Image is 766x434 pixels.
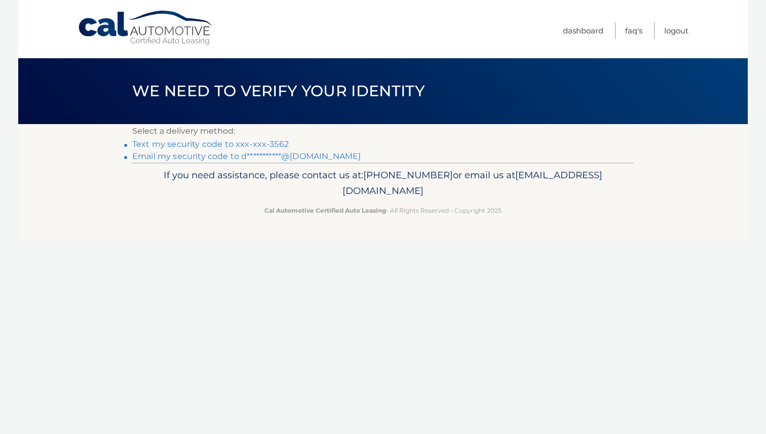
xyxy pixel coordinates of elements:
[132,82,425,100] span: We need to verify your identity
[78,10,214,46] a: Cal Automotive
[363,169,453,181] span: [PHONE_NUMBER]
[139,167,627,200] p: If you need assistance, please contact us at: or email us at
[563,22,603,39] a: Dashboard
[132,124,634,138] p: Select a delivery method:
[132,139,289,149] a: Text my security code to xxx-xxx-3562
[664,22,688,39] a: Logout
[625,22,642,39] a: FAQ's
[139,205,627,216] p: - All Rights Reserved - Copyright 2025
[264,207,386,214] strong: Cal Automotive Certified Auto Leasing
